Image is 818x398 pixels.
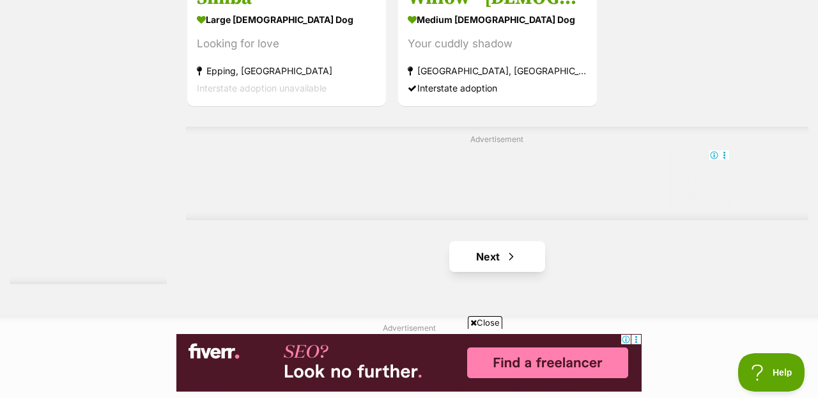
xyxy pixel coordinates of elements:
strong: [GEOGRAPHIC_DATA], [GEOGRAPHIC_DATA] [408,62,587,79]
iframe: Advertisement [265,150,730,207]
div: Interstate adoption [408,79,587,97]
strong: large [DEMOGRAPHIC_DATA] Dog [197,10,376,29]
div: Advertisement [186,127,808,221]
strong: Epping, [GEOGRAPHIC_DATA] [197,62,376,79]
div: Your cuddly shadow [408,35,587,52]
div: Looking for love [197,35,376,52]
span: Interstate adoption unavailable [197,83,327,93]
iframe: Help Scout Beacon - Open [738,353,805,392]
iframe: Advertisement [176,334,642,392]
nav: Pagination [186,241,808,272]
strong: medium [DEMOGRAPHIC_DATA] Dog [408,10,587,29]
a: Next page [449,241,545,272]
span: Close [468,316,502,329]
